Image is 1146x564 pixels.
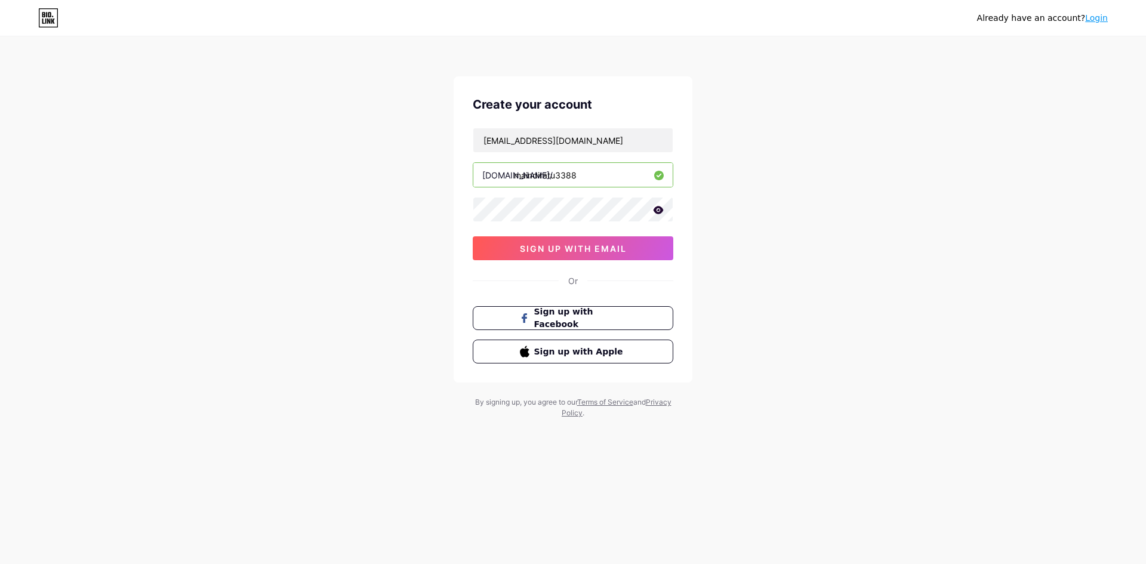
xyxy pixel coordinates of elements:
span: Sign up with Apple [534,346,627,358]
button: Sign up with Apple [473,340,673,363]
div: By signing up, you agree to our and . [472,397,674,418]
input: username [473,163,673,187]
span: Sign up with Facebook [534,306,627,331]
input: Email [473,128,673,152]
a: Login [1085,13,1108,23]
button: Sign up with Facebook [473,306,673,330]
div: [DOMAIN_NAME]/ [482,169,553,181]
span: sign up with email [520,244,627,254]
div: Or [568,275,578,287]
a: Terms of Service [577,397,633,406]
div: Create your account [473,95,673,113]
button: sign up with email [473,236,673,260]
div: Already have an account? [977,12,1108,24]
